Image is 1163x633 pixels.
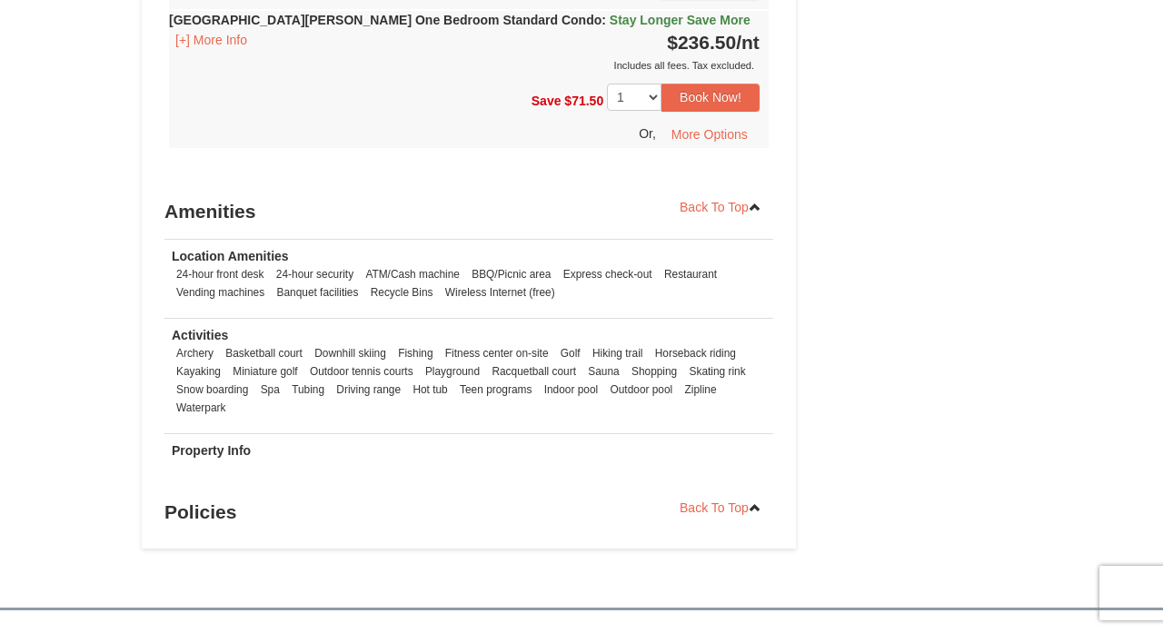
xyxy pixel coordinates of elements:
[256,381,284,399] li: Spa
[172,249,289,263] strong: Location Amenities
[366,283,438,302] li: Recycle Bins
[421,362,484,381] li: Playground
[272,265,358,283] li: 24-hour security
[564,94,603,108] span: $71.50
[172,344,218,362] li: Archery
[221,344,307,362] li: Basketball court
[681,381,721,399] li: Zipline
[172,265,269,283] li: 24-hour front desk
[532,94,562,108] span: Save
[172,443,251,458] strong: Property Info
[172,381,253,399] li: Snow boarding
[639,125,656,140] span: Or,
[172,362,225,381] li: Kayaking
[408,381,452,399] li: Hot tub
[169,56,760,74] div: Includes all fees. Tax excluded.
[172,283,269,302] li: Vending machines
[661,84,760,111] button: Book Now!
[667,32,736,53] span: $236.50
[310,344,391,362] li: Downhill skiing
[172,399,230,417] li: Waterpark
[169,30,253,50] button: [+] More Info
[228,362,302,381] li: Miniature golf
[164,193,773,230] h3: Amenities
[736,32,760,53] span: /nt
[467,265,555,283] li: BBQ/Picnic area
[164,494,773,530] h3: Policies
[441,283,560,302] li: Wireless Internet (free)
[685,362,750,381] li: Skating rink
[588,344,648,362] li: Hiking trail
[487,362,581,381] li: Racquetball court
[583,362,623,381] li: Sauna
[605,381,677,399] li: Outdoor pool
[660,121,760,148] button: More Options
[610,13,750,27] span: Stay Longer Save More
[273,283,363,302] li: Banquet facilities
[441,344,553,362] li: Fitness center on-site
[172,328,228,342] strong: Activities
[651,344,741,362] li: Horseback riding
[627,362,681,381] li: Shopping
[559,265,657,283] li: Express check-out
[556,344,585,362] li: Golf
[668,193,773,221] a: Back To Top
[169,13,750,27] strong: [GEOGRAPHIC_DATA][PERSON_NAME] One Bedroom Standard Condo
[332,381,405,399] li: Driving range
[455,381,536,399] li: Teen programs
[393,344,437,362] li: Fishing
[287,381,329,399] li: Tubing
[361,265,464,283] li: ATM/Cash machine
[540,381,603,399] li: Indoor pool
[668,494,773,521] a: Back To Top
[305,362,418,381] li: Outdoor tennis courts
[660,265,721,283] li: Restaurant
[601,13,606,27] span: :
